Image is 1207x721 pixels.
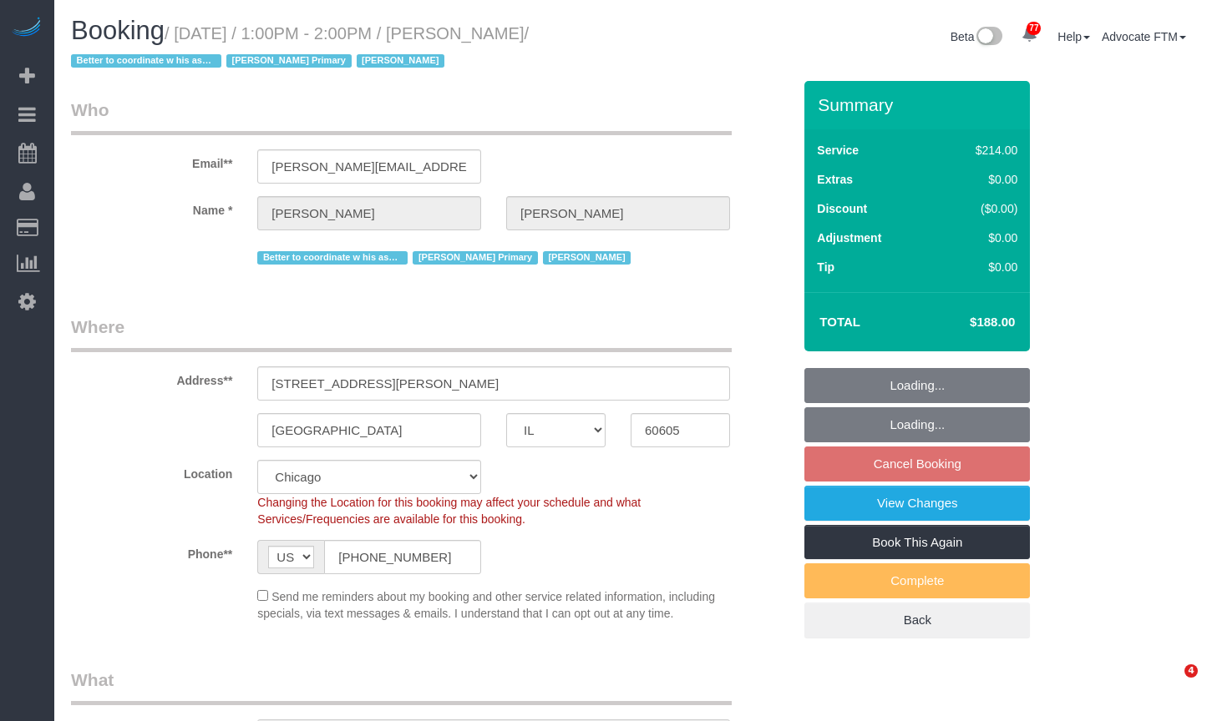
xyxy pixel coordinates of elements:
small: / [DATE] / 1:00PM - 2:00PM / [PERSON_NAME] [71,24,529,71]
div: $214.00 [941,142,1018,159]
span: Better to coordinate w his assistant [PERSON_NAME] email in work order [257,251,408,265]
label: Tip [817,259,834,275]
span: Send me reminders about my booking and other service related information, including specials, via... [257,590,715,620]
label: Extras [817,171,853,188]
span: [PERSON_NAME] Primary [413,251,538,265]
label: Adjustment [817,229,881,246]
legend: Who [71,98,732,135]
h4: $188.00 [920,315,1015,330]
span: [PERSON_NAME] [543,251,631,265]
iframe: Intercom live chat [1150,664,1190,704]
span: [PERSON_NAME] Primary [226,54,352,68]
span: Better to coordinate w his assistant [PERSON_NAME] email in work order [71,54,221,68]
span: 77 [1027,22,1041,35]
h3: Summary [818,95,1022,114]
span: [PERSON_NAME] [357,54,444,68]
label: Discount [817,200,867,217]
a: Beta [951,30,1002,43]
div: $0.00 [941,171,1018,188]
a: 77 [1013,17,1046,53]
strong: Total [819,315,860,329]
img: New interface [975,27,1002,48]
span: Booking [71,16,165,45]
a: Back [804,603,1030,638]
div: $0.00 [941,229,1018,246]
label: Service [817,142,859,159]
label: Name * [58,196,245,219]
a: View Changes [804,486,1030,521]
input: First Name** [257,196,481,230]
div: ($0.00) [941,200,1018,217]
legend: Where [71,315,732,352]
a: Book This Again [804,525,1030,560]
a: Help [1057,30,1090,43]
legend: What [71,668,732,705]
img: Automaid Logo [10,17,43,40]
span: Changing the Location for this booking may affect your schedule and what Services/Frequencies are... [257,496,641,526]
span: 4 [1184,664,1198,678]
div: $0.00 [941,259,1018,275]
input: Last Name* [506,196,730,230]
label: Location [58,460,245,482]
a: Advocate FTM [1102,30,1186,43]
input: Zip Code** [631,413,730,447]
